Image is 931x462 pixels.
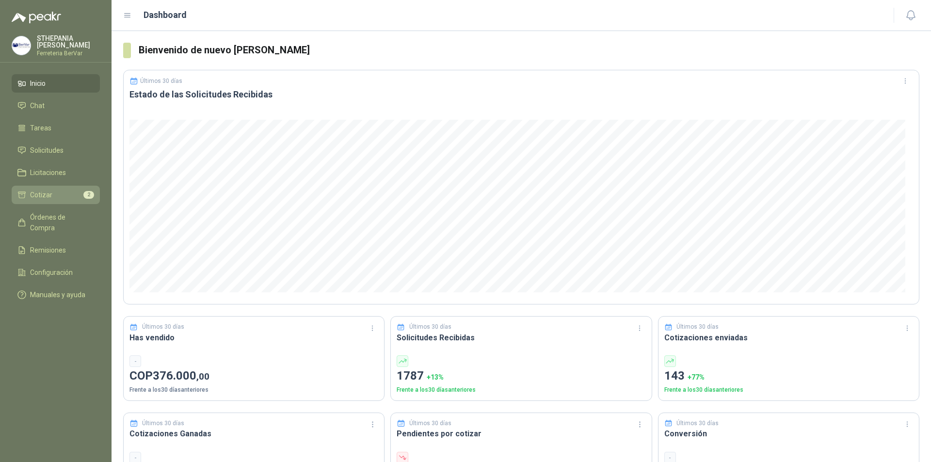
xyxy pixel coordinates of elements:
[12,263,100,282] a: Configuración
[12,96,100,115] a: Chat
[397,428,645,440] h3: Pendientes por cotizar
[664,385,913,395] p: Frente a los 30 días anteriores
[129,332,378,344] h3: Has vendido
[30,245,66,255] span: Remisiones
[30,267,73,278] span: Configuración
[676,419,719,428] p: Últimos 30 días
[12,241,100,259] a: Remisiones
[129,428,378,440] h3: Cotizaciones Ganadas
[196,371,209,382] span: ,00
[129,355,141,367] div: -
[142,322,184,332] p: Últimos 30 días
[12,163,100,182] a: Licitaciones
[664,332,913,344] h3: Cotizaciones enviadas
[12,208,100,237] a: Órdenes de Compra
[12,286,100,304] a: Manuales y ayuda
[409,419,451,428] p: Últimos 30 días
[139,43,919,58] h3: Bienvenido de nuevo [PERSON_NAME]
[664,428,913,440] h3: Conversión
[30,167,66,178] span: Licitaciones
[397,332,645,344] h3: Solicitudes Recibidas
[129,89,913,100] h3: Estado de las Solicitudes Recibidas
[142,419,184,428] p: Últimos 30 días
[37,50,100,56] p: Ferreteria BerVar
[153,369,209,382] span: 376.000
[688,373,705,381] span: + 77 %
[37,35,100,48] p: STHEPANIA [PERSON_NAME]
[30,78,46,89] span: Inicio
[12,119,100,137] a: Tareas
[140,78,182,84] p: Últimos 30 días
[676,322,719,332] p: Últimos 30 días
[30,212,91,233] span: Órdenes de Compra
[12,141,100,159] a: Solicitudes
[129,367,378,385] p: COP
[144,8,187,22] h1: Dashboard
[397,367,645,385] p: 1787
[30,190,52,200] span: Cotizar
[664,367,913,385] p: 143
[12,186,100,204] a: Cotizar2
[30,289,85,300] span: Manuales y ayuda
[30,123,51,133] span: Tareas
[129,385,378,395] p: Frente a los 30 días anteriores
[427,373,444,381] span: + 13 %
[397,385,645,395] p: Frente a los 30 días anteriores
[409,322,451,332] p: Últimos 30 días
[30,100,45,111] span: Chat
[30,145,64,156] span: Solicitudes
[12,74,100,93] a: Inicio
[12,12,61,23] img: Logo peakr
[83,191,94,199] span: 2
[12,36,31,55] img: Company Logo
